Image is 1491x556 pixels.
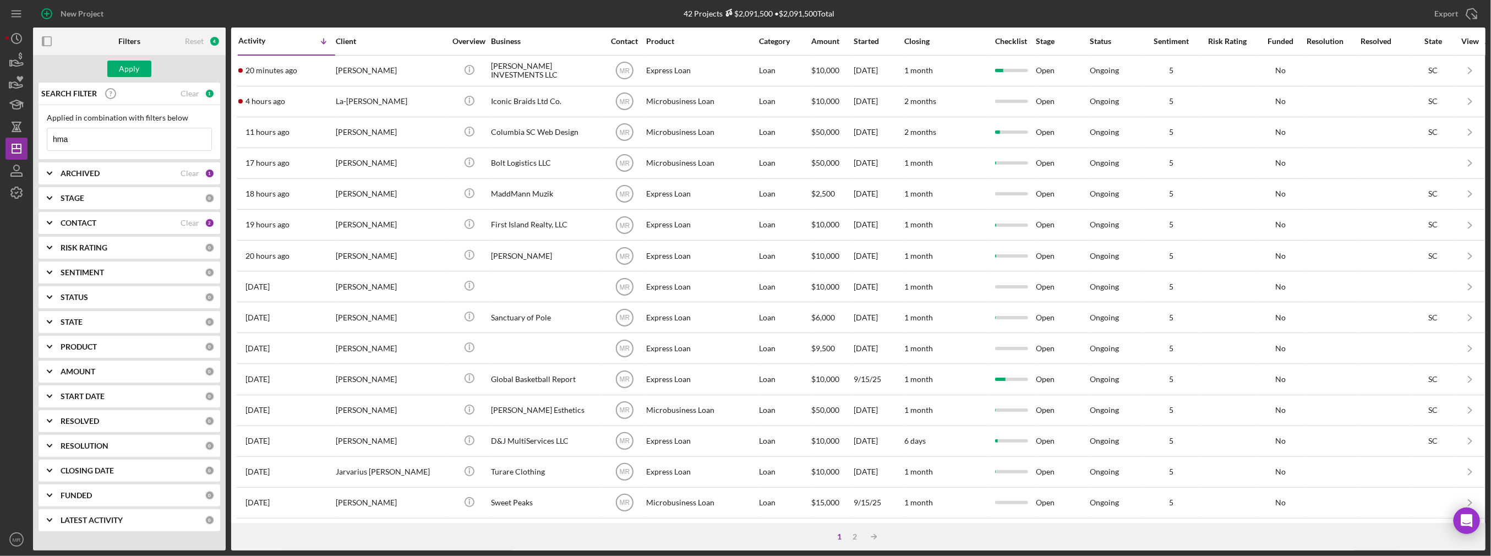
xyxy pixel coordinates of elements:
div: 0 [205,466,215,476]
div: Small Business Loan [646,519,756,548]
span: $10,000 [811,96,839,106]
div: [DATE] [854,303,903,332]
div: Ongoing [1090,97,1119,106]
div: Sweet Peaks [491,488,601,517]
div: 9/15/25 [854,364,903,394]
div: [DATE] [854,396,903,425]
span: $10,000 [811,374,839,384]
div: Express Loan [646,364,756,394]
div: Ongoing [1090,344,1119,353]
span: $10,000 [811,436,839,445]
div: [PERSON_NAME] [336,272,446,301]
div: [DATE] [854,241,903,270]
div: Loan [759,210,810,239]
b: ARCHIVED [61,169,100,178]
b: START DATE [61,392,105,401]
div: Amount [811,37,853,46]
text: MR [619,345,630,352]
b: SENTIMENT [61,268,104,277]
div: Global Basketball Report [491,364,601,394]
div: Product [646,37,756,46]
div: Open [1036,56,1089,85]
div: Closing [904,37,987,46]
div: Ongoing [1090,189,1119,198]
div: Loan [759,519,810,548]
b: STATE [61,318,83,326]
div: 0 [205,515,215,525]
div: No [1256,159,1306,167]
b: Filters [118,37,140,46]
div: Loan [759,118,810,147]
div: Express Loan [646,457,756,487]
div: 0 [205,342,215,352]
b: LATEST ACTIVITY [61,516,123,525]
b: RISK RATING [61,243,107,252]
button: New Project [33,3,114,25]
div: Express Loan [646,334,756,363]
div: Columbia SC Web Design [491,118,601,147]
div: New Project [61,3,103,25]
div: Ongoing [1090,252,1119,260]
div: Risk Rating [1200,37,1255,46]
div: 5 [1144,159,1199,167]
time: 2025-09-16 04:23 [245,467,270,476]
div: No [1256,313,1306,322]
div: Clear [181,219,199,227]
div: [PERSON_NAME] [336,149,446,178]
button: Export [1423,3,1485,25]
div: Loan [759,303,810,332]
div: No [1256,128,1306,137]
div: No [1256,220,1306,229]
div: Ongoing [1090,498,1119,507]
text: MR [619,98,630,106]
time: 1 month [904,467,933,476]
div: [DATE] [854,210,903,239]
time: 6 days [904,436,926,445]
div: Express Loan [646,56,756,85]
div: No [1256,406,1306,415]
time: 2025-09-29 20:00 [245,189,290,198]
div: Reset [185,37,204,46]
div: $2,091,500 [723,9,773,18]
div: 2 [205,218,215,228]
div: [PERSON_NAME] INVESTMENTS LLC [491,56,601,85]
div: Ongoing [1090,220,1119,229]
div: Open [1036,457,1089,487]
div: Jarvarius [PERSON_NAME] [336,457,446,487]
time: 2025-09-29 02:44 [245,282,270,291]
div: Unlocked Coffee Roasters [491,519,601,548]
b: AMOUNT [61,367,95,376]
div: Resolution [1307,37,1359,46]
text: MR [619,190,630,198]
div: Microbusiness Loan [646,149,756,178]
div: Express Loan [646,241,756,270]
div: SC [1411,313,1455,322]
div: Express Loan [646,303,756,332]
div: Loan [759,488,810,517]
div: Loan [759,334,810,363]
div: 0 [205,391,215,401]
span: $10,000 [811,467,839,476]
div: Apply [119,61,140,77]
time: 2025-09-29 20:31 [245,159,290,167]
time: 2025-09-19 19:35 [245,406,270,415]
time: 1 month [904,498,933,507]
div: In Review [1036,519,1089,548]
div: Ongoing [1090,375,1119,384]
time: 2 months [904,96,936,106]
div: First Island Realty, LLC [491,210,601,239]
text: MR [619,407,630,415]
div: [DATE] [854,457,903,487]
div: Microbusiness Loan [646,87,756,116]
div: Ongoing [1090,313,1119,322]
div: Clear [181,89,199,98]
text: MR [619,283,630,291]
time: 2025-09-30 10:10 [245,97,285,106]
div: 5 [1144,97,1199,106]
div: [DATE] [854,519,903,548]
button: Apply [107,61,151,77]
div: 0 [205,193,215,203]
div: Iconic Braids Ltd Co. [491,87,601,116]
time: 2025-09-30 02:27 [245,128,290,137]
div: [DATE] [854,427,903,456]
